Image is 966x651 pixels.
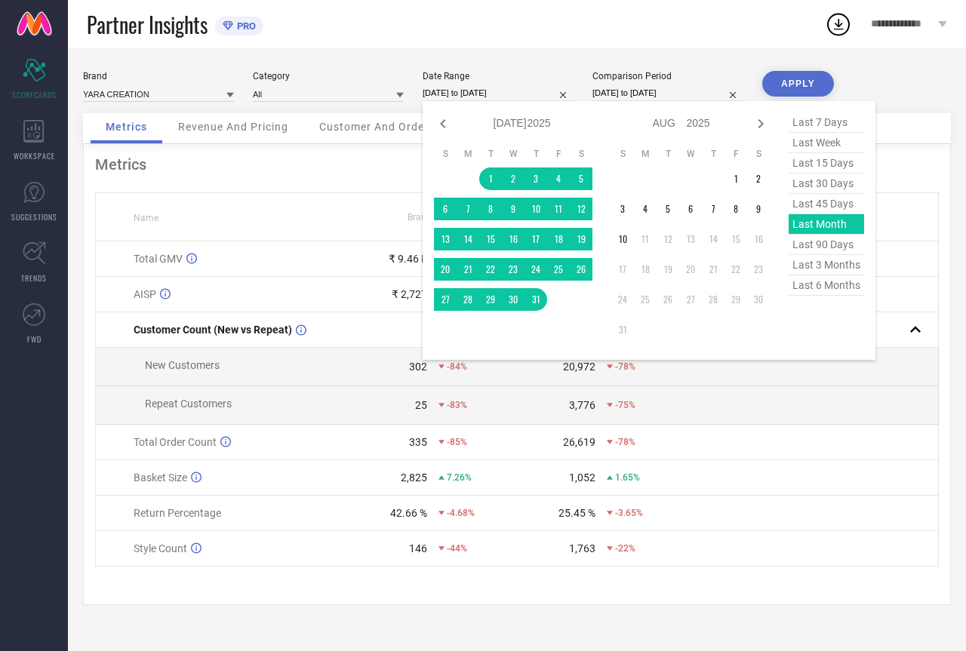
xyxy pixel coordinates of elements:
[592,71,743,81] div: Comparison Period
[134,324,292,336] span: Customer Count (New vs Repeat)
[747,148,770,160] th: Saturday
[525,148,547,160] th: Thursday
[634,228,657,250] td: Mon Aug 11 2025
[747,228,770,250] td: Sat Aug 16 2025
[747,198,770,220] td: Sat Aug 09 2025
[615,437,635,447] span: -78%
[679,288,702,311] td: Wed Aug 27 2025
[457,228,479,250] td: Mon Jul 14 2025
[547,228,570,250] td: Fri Jul 18 2025
[447,543,467,554] span: -44%
[434,288,457,311] td: Sun Jul 27 2025
[134,288,156,300] span: AISP
[134,471,187,484] span: Basket Size
[447,508,475,518] span: -4.68%
[525,167,547,190] td: Thu Jul 03 2025
[679,198,702,220] td: Wed Aug 06 2025
[502,258,525,281] td: Wed Jul 23 2025
[611,228,634,250] td: Sun Aug 10 2025
[502,198,525,220] td: Wed Jul 09 2025
[570,167,592,190] td: Sat Jul 05 2025
[178,121,288,133] span: Revenue And Pricing
[724,258,747,281] td: Fri Aug 22 2025
[679,258,702,281] td: Wed Aug 20 2025
[145,359,220,371] span: New Customers
[392,288,427,300] div: ₹ 2,727
[547,198,570,220] td: Fri Jul 11 2025
[390,507,427,519] div: 42.66 %
[457,288,479,311] td: Mon Jul 28 2025
[253,71,404,81] div: Category
[657,288,679,311] td: Tue Aug 26 2025
[634,288,657,311] td: Mon Aug 25 2025
[634,198,657,220] td: Mon Aug 04 2025
[479,198,502,220] td: Tue Jul 08 2025
[502,228,525,250] td: Wed Jul 16 2025
[434,198,457,220] td: Sun Jul 06 2025
[447,400,467,410] span: -83%
[479,148,502,160] th: Tuesday
[502,148,525,160] th: Wednesday
[558,507,595,519] div: 25.45 %
[611,148,634,160] th: Sunday
[724,167,747,190] td: Fri Aug 01 2025
[525,258,547,281] td: Thu Jul 24 2025
[434,115,452,133] div: Previous month
[434,228,457,250] td: Sun Jul 13 2025
[634,148,657,160] th: Monday
[134,436,217,448] span: Total Order Count
[27,333,42,345] span: FWD
[563,361,595,373] div: 20,972
[319,121,435,133] span: Customer And Orders
[434,148,457,160] th: Sunday
[615,472,640,483] span: 1.65%
[747,167,770,190] td: Sat Aug 02 2025
[752,115,770,133] div: Next month
[592,85,743,101] input: Select comparison period
[747,288,770,311] td: Sat Aug 30 2025
[145,398,232,410] span: Repeat Customers
[11,211,57,223] span: SUGGESTIONS
[789,133,864,153] span: last week
[702,228,724,250] td: Thu Aug 14 2025
[525,228,547,250] td: Thu Jul 17 2025
[789,275,864,296] span: last 6 months
[479,258,502,281] td: Tue Jul 22 2025
[762,71,834,97] button: APPLY
[615,543,635,554] span: -22%
[634,258,657,281] td: Mon Aug 18 2025
[679,148,702,160] th: Wednesday
[615,361,635,372] span: -78%
[415,399,427,411] div: 25
[401,471,427,484] div: 2,825
[570,198,592,220] td: Sat Jul 12 2025
[657,198,679,220] td: Tue Aug 05 2025
[611,318,634,341] td: Sun Aug 31 2025
[434,258,457,281] td: Sun Jul 20 2025
[525,288,547,311] td: Thu Jul 31 2025
[789,153,864,173] span: last 15 days
[789,112,864,133] span: last 7 days
[611,288,634,311] td: Sun Aug 24 2025
[423,85,574,101] input: Select date range
[702,148,724,160] th: Thursday
[657,258,679,281] td: Tue Aug 19 2025
[547,148,570,160] th: Friday
[679,228,702,250] td: Wed Aug 13 2025
[447,361,467,372] span: -84%
[570,148,592,160] th: Saturday
[502,288,525,311] td: Wed Jul 30 2025
[87,9,208,40] span: Partner Insights
[423,71,574,81] div: Date Range
[479,167,502,190] td: Tue Jul 01 2025
[457,258,479,281] td: Mon Jul 21 2025
[569,471,595,484] div: 1,052
[789,173,864,194] span: last 30 days
[14,150,55,161] span: WORKSPACE
[570,258,592,281] td: Sat Jul 26 2025
[409,361,427,373] div: 302
[657,148,679,160] th: Tuesday
[611,198,634,220] td: Sun Aug 03 2025
[569,399,595,411] div: 3,776
[611,258,634,281] td: Sun Aug 17 2025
